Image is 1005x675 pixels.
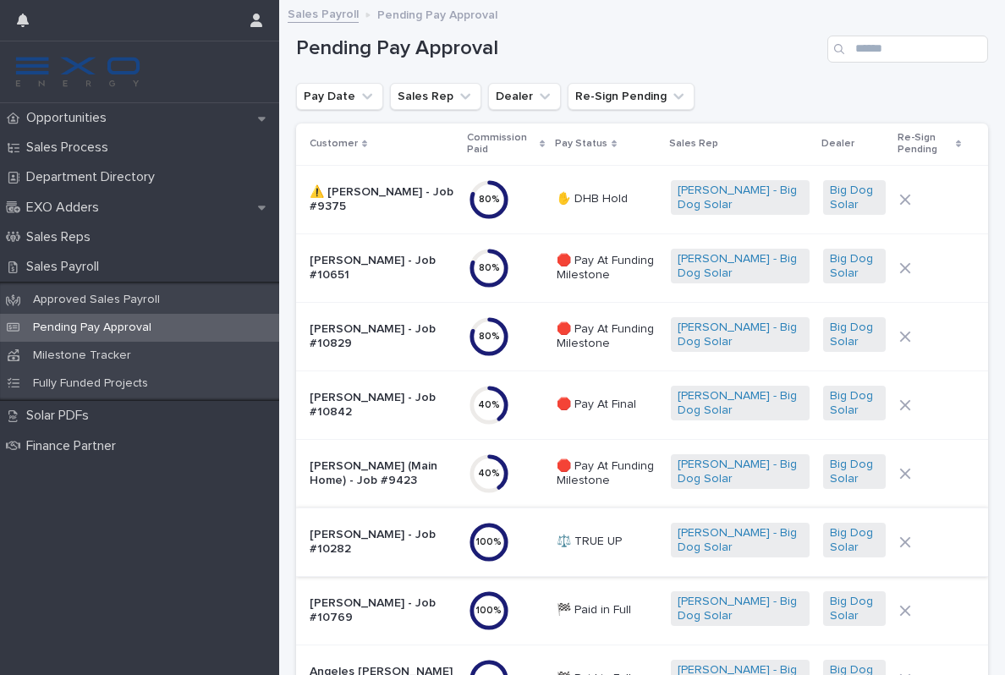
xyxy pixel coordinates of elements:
p: Fully Funded Projects [19,376,162,391]
tr: ⚠️ [PERSON_NAME] - Job #937580%✋ DHB Hold[PERSON_NAME] - Big Dog Solar Big Dog Solar [296,165,988,233]
p: ✋ DHB Hold [557,192,657,206]
p: Sales Process [19,140,122,156]
input: Search [827,36,988,63]
tr: [PERSON_NAME] - Job #10282100%⚖️ TRUE UP[PERSON_NAME] - Big Dog Solar Big Dog Solar [296,508,988,576]
a: [PERSON_NAME] - Big Dog Solar [678,252,804,281]
tr: [PERSON_NAME] - Job #1084240%🛑 Pay At Final[PERSON_NAME] - Big Dog Solar Big Dog Solar [296,370,988,439]
tr: [PERSON_NAME] - Job #1065180%🛑 Pay At Funding Milestone[PERSON_NAME] - Big Dog Solar Big Dog Solar [296,233,988,302]
tr: [PERSON_NAME] - Job #1082980%🛑 Pay At Funding Milestone[PERSON_NAME] - Big Dog Solar Big Dog Solar [296,302,988,370]
p: Sales Reps [19,229,104,245]
p: EXO Adders [19,200,113,216]
a: [PERSON_NAME] - Big Dog Solar [678,458,804,486]
p: [PERSON_NAME] - Job #10651 [310,254,455,283]
p: Commission Paid [467,129,535,160]
p: ⚠️ [PERSON_NAME] - Job #9375 [310,185,455,214]
img: FKS5r6ZBThi8E5hshIGi [14,55,142,89]
p: 🛑 Pay At Funding Milestone [557,254,657,283]
tr: [PERSON_NAME] (Main Home) - Job #942340%🛑 Pay At Funding Milestone[PERSON_NAME] - Big Dog Solar B... [296,439,988,508]
h1: Pending Pay Approval [296,36,821,61]
p: [PERSON_NAME] - Job #10829 [310,322,455,351]
p: [PERSON_NAME] - Job #10842 [310,391,455,420]
button: Pay Date [296,83,383,110]
p: Department Directory [19,169,168,185]
tr: [PERSON_NAME] - Job #10769100%🏁 Paid in Full[PERSON_NAME] - Big Dog Solar Big Dog Solar [296,576,988,645]
p: 🏁 Paid in Full [557,603,657,617]
p: Finance Partner [19,438,129,454]
p: Sales Rep [669,134,718,153]
a: Big Dog Solar [830,184,878,212]
a: Big Dog Solar [830,458,878,486]
div: 100 % [469,605,509,617]
a: Big Dog Solar [830,595,878,623]
p: Pending Pay Approval [19,321,165,335]
p: 🛑 Pay At Funding Milestone [557,322,657,351]
div: 40 % [469,468,509,480]
p: Pending Pay Approval [377,4,497,23]
p: Approved Sales Payroll [19,293,173,307]
p: Pay Status [555,134,607,153]
p: 🛑 Pay At Final [557,398,657,412]
p: Solar PDFs [19,408,102,424]
p: Milestone Tracker [19,348,145,363]
a: Sales Payroll [288,3,359,23]
a: Big Dog Solar [830,252,878,281]
button: Sales Rep [390,83,481,110]
div: 80 % [469,331,509,343]
p: Re-Sign Pending [898,129,952,160]
a: Big Dog Solar [830,389,878,418]
a: [PERSON_NAME] - Big Dog Solar [678,184,804,212]
p: ⚖️ TRUE UP [557,535,657,549]
a: [PERSON_NAME] - Big Dog Solar [678,595,804,623]
p: [PERSON_NAME] - Job #10282 [310,528,455,557]
a: [PERSON_NAME] - Big Dog Solar [678,526,804,555]
p: [PERSON_NAME] - Job #10769 [310,596,455,625]
p: Dealer [821,134,854,153]
p: [PERSON_NAME] (Main Home) - Job #9423 [310,459,455,488]
button: Dealer [488,83,561,110]
a: [PERSON_NAME] - Big Dog Solar [678,389,804,418]
div: 100 % [469,536,509,548]
div: 40 % [469,399,509,411]
p: 🛑 Pay At Funding Milestone [557,459,657,488]
button: Re-Sign Pending [568,83,695,110]
div: 80 % [469,262,509,274]
a: Big Dog Solar [830,526,878,555]
a: [PERSON_NAME] - Big Dog Solar [678,321,804,349]
div: 80 % [469,194,509,206]
p: Opportunities [19,110,120,126]
p: Sales Payroll [19,259,113,275]
a: Big Dog Solar [830,321,878,349]
p: Customer [310,134,358,153]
